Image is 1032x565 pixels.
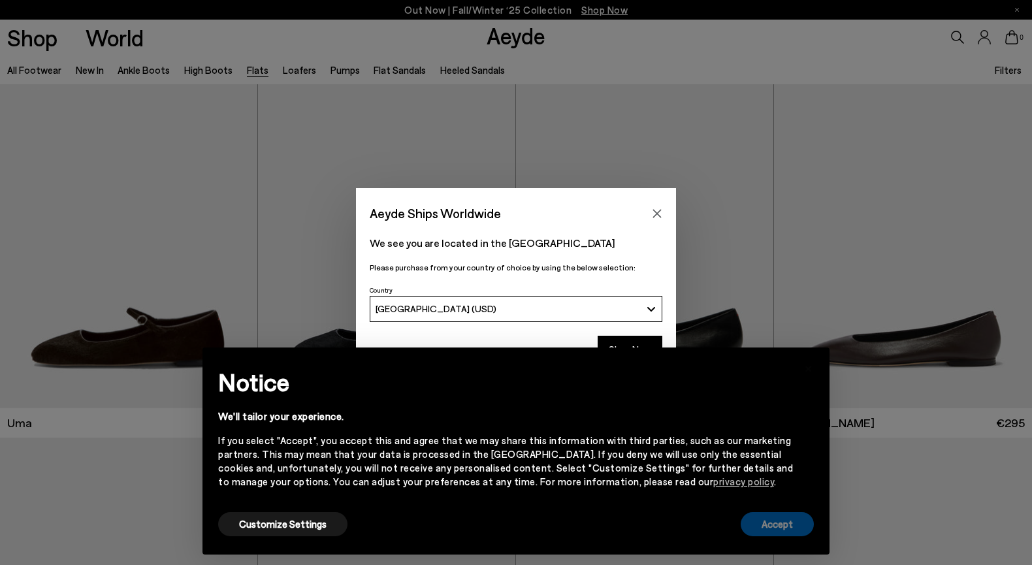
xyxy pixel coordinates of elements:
[218,434,793,489] div: If you select "Accept", you accept this and agree that we may share this information with third p...
[370,261,662,274] p: Please purchase from your country of choice by using the below selection:
[598,336,662,363] button: Shop Now
[804,357,813,376] span: ×
[218,512,347,536] button: Customize Settings
[370,202,501,225] span: Aeyde Ships Worldwide
[713,476,774,487] a: privacy policy
[647,204,667,223] button: Close
[793,351,824,383] button: Close this notice
[218,410,793,423] div: We'll tailor your experience.
[218,365,793,399] h2: Notice
[370,235,662,251] p: We see you are located in the [GEOGRAPHIC_DATA]
[376,303,496,314] span: [GEOGRAPHIC_DATA] (USD)
[370,286,393,294] span: Country
[741,512,814,536] button: Accept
